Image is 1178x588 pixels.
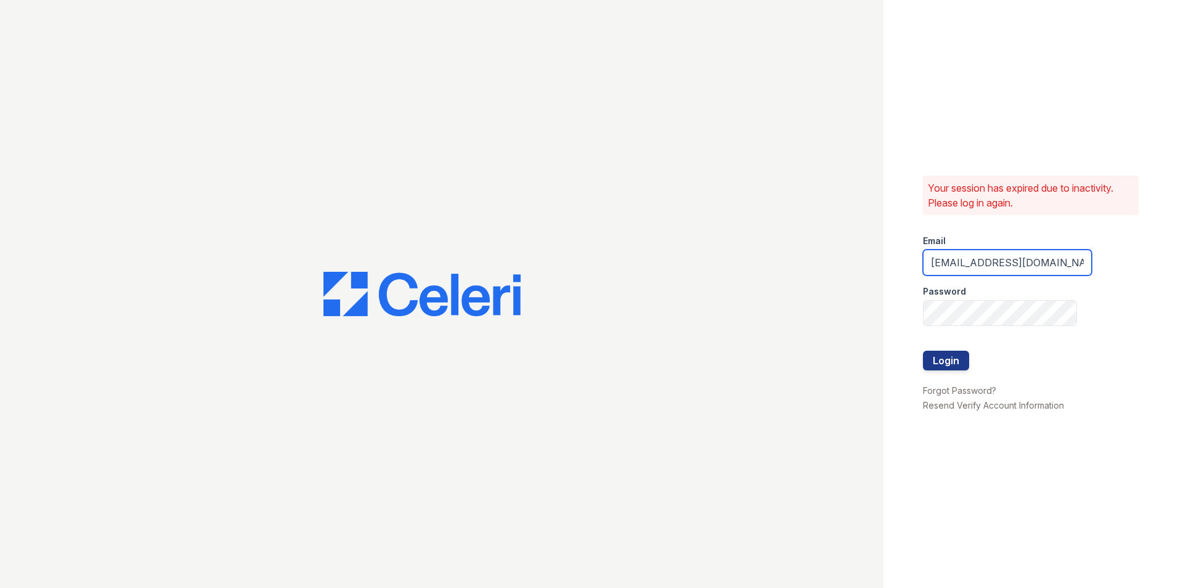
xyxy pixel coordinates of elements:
label: Password [923,285,966,298]
button: Login [923,351,969,370]
p: Your session has expired due to inactivity. Please log in again. [928,181,1134,210]
img: CE_Logo_Blue-a8612792a0a2168367f1c8372b55b34899dd931a85d93a1a3d3e32e68fde9ad4.png [323,272,521,316]
a: Resend Verify Account Information [923,400,1064,410]
a: Forgot Password? [923,385,996,396]
label: Email [923,235,946,247]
